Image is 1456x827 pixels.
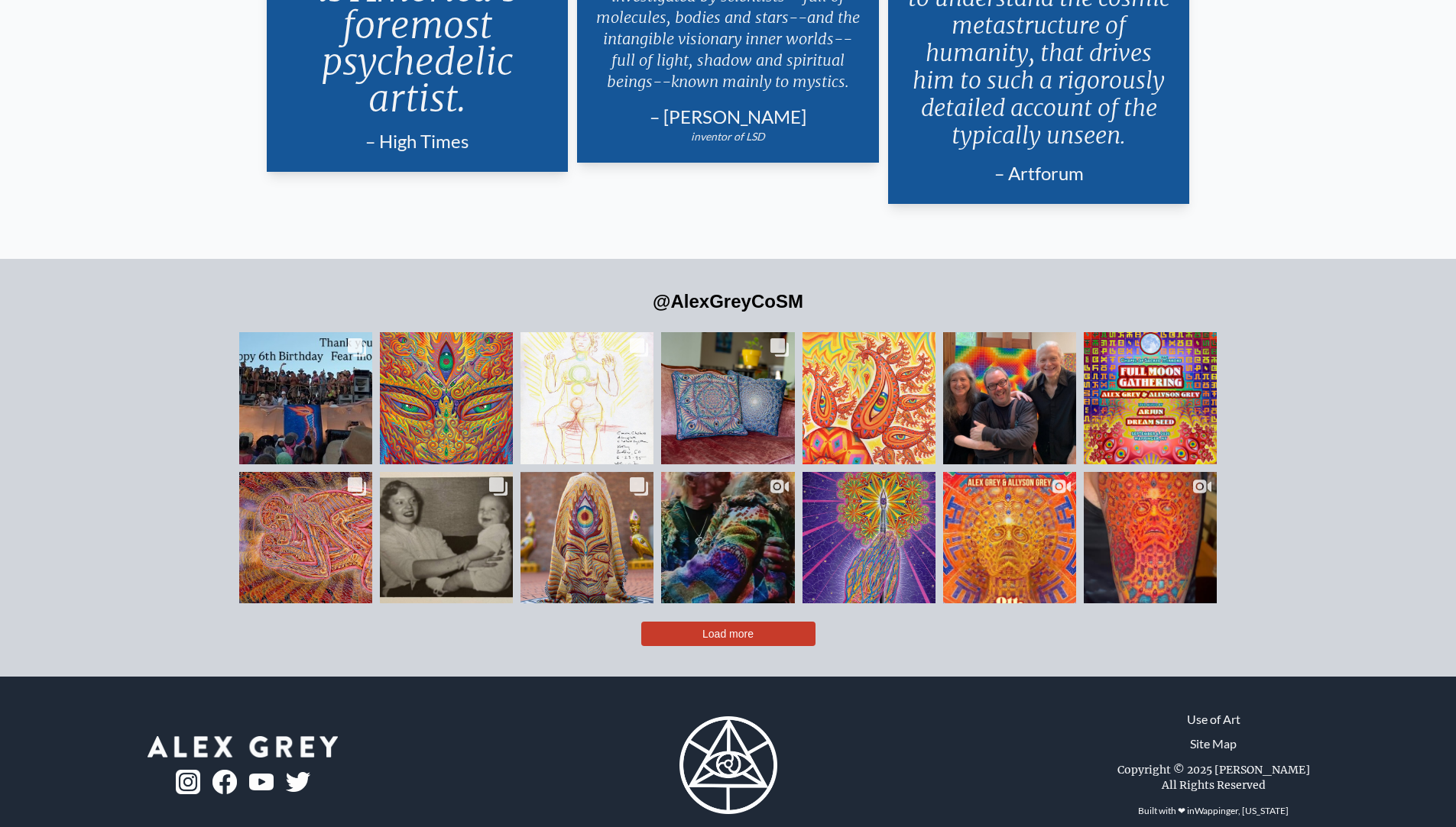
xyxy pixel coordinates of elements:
[354,471,540,604] img: My mother, Jane Alison Stewart Velzy, was born on this day in 1923. The first...
[520,314,654,482] img: This will be the 30th year we have held the Body & Soul Art Intensive! Seats ...
[239,472,372,603] a: In the center of the couple a subtle crystalline Shri yantra, one of the most...
[802,314,936,482] img: A Psychomicrograph is an imagined tiny area, as in this microscopic detail of...
[595,105,861,129] div: – [PERSON_NAME]
[943,332,1076,464] a: Welcoming back @ottsonic for our 2025 OTTumnal Equinox Celestial Celebration...
[660,314,795,482] img: Back to school! Cozy up your space with NEW Woven Pillows by @AlexGreyCoSM & ...
[803,332,936,464] a: A Psychomicrograph is an imagined tiny area, as in this microscopic detail of...
[1084,332,1217,464] a: You’re Invited to the September Full Moon Gathering! 🔗Grab your Early Bird ...
[1083,314,1218,482] img: You’re Invited to the September Full Moon Gathering! 🔗Grab your Early Bird ...
[286,772,310,792] img: twitter-logo.png
[249,774,274,791] img: youtube-logo.png
[520,454,654,622] img: Cozy up, and get a surprise, too! For a limited time, every Art Blanket orde...
[661,332,794,464] a: Back to school! Cozy up your space with NEW Woven Pillows by @AlexGreyCoSM & ...
[212,770,237,794] img: fb-logo.png
[1084,472,1217,603] a: SUPER STOKED on this @alexgreycosm project! I have around 10hrs on this piece...
[1190,735,1237,753] a: Site Map
[802,454,936,622] img: "Angel Brush" portrays an artist’s praying hands wielding a brush, with tiny ...
[380,332,513,464] a: The Shining One is an angelic ally with flaming skin that I met in the divine...
[942,418,1077,657] img: Autumnal Equinox Celestial Celebration 🗓 September 20, 2025 📍 @chapelofsacr...
[186,331,424,464] img: Six years ago today we had a listening party for the release of the incredibl...
[1162,777,1266,793] div: All Rights Reserved
[520,332,653,464] a: This will be the 30th year we have held the Body & Soul Art Intensive! Seats ...
[1195,805,1289,816] a: Wappinger, [US_STATE]
[653,291,803,312] a: @AlexGreyCoSM
[285,129,550,153] div: – High Times
[660,418,795,657] img: Step inside a psychedelic wonderland at City of Gods by @alexgreycosm & @ally...
[691,130,765,143] em: inventor of LSD
[176,770,200,794] img: ig-logo.png
[906,161,1172,186] div: – Artforum
[1187,710,1240,728] a: Use of Art
[943,472,1076,603] a: Autumnal Equinox Celestial Celebration 🗓 September 20, 2025 📍 @chapelofsacr...
[520,472,653,603] a: Cozy up, and get a surprise, too! For a limited time, every Art Blanket orde...
[379,314,514,482] img: The Shining One is an angelic ally with flaming skin that I met in the divine...
[380,472,513,603] a: My mother, Jane Alison Stewart Velzy, was born on this day in 1923. The first...
[1117,762,1310,777] div: Copyright © 2025 [PERSON_NAME]
[238,471,373,604] img: In the center of the couple a subtle crystalline Shri yantra, one of the most...
[702,628,754,640] span: Load more
[1083,418,1218,657] img: SUPER STOKED on this @alexgreycosm project! I have around 10hrs on this piece...
[641,622,816,646] button: Load more posts
[661,472,794,603] a: Step inside a psychedelic wonderland at City of Gods by @alexgreycosm & @ally...
[1132,799,1295,823] div: Built with ❤ in
[923,331,1096,464] img: Welcoming back @ottsonic for our 2025 OTTumnal Equinox Celestial Celebration...
[239,332,372,464] a: Six years ago today we had a listening party for the release of the incredibl...
[803,472,936,603] a: "Angel Brush" portrays an artist’s praying hands wielding a brush, with tiny ...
